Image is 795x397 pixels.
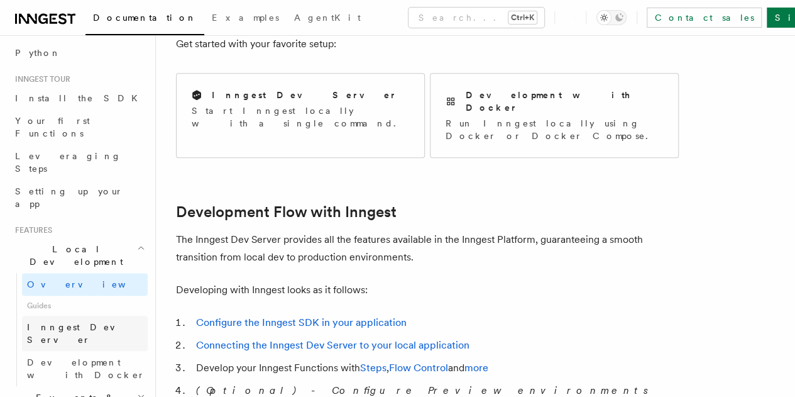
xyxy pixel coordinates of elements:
[27,357,145,380] span: Development with Docker
[10,238,148,273] button: Local Development
[10,145,148,180] a: Leveraging Steps
[10,74,70,84] span: Inngest tour
[15,151,121,174] span: Leveraging Steps
[15,48,61,58] span: Python
[176,231,679,266] p: The Inngest Dev Server provides all the features available in the Inngest Platform, guaranteeing ...
[22,351,148,386] a: Development with Docker
[10,180,148,215] a: Setting up your app
[176,73,425,158] a: Inngest Dev ServerStart Inngest locally with a single command.
[360,362,387,374] a: Steps
[294,13,361,23] span: AgentKit
[27,322,134,345] span: Inngest Dev Server
[85,4,204,35] a: Documentation
[196,339,469,351] a: Connecting the Inngest Dev Server to your local application
[192,359,679,377] li: Develop your Inngest Functions with , and
[10,273,148,386] div: Local Development
[508,11,537,24] kbd: Ctrl+K
[10,243,137,268] span: Local Development
[212,13,279,23] span: Examples
[176,203,397,221] a: Development Flow with Inngest
[27,279,156,289] span: Overview
[212,89,397,101] h2: Inngest Dev Server
[22,316,148,351] a: Inngest Dev Server
[389,362,448,374] a: Flow Control
[93,13,197,23] span: Documentation
[176,281,679,299] p: Developing with Inngest looks as it follows:
[596,10,627,25] button: Toggle dark mode
[22,296,148,316] span: Guides
[10,225,52,235] span: Features
[464,362,488,374] a: more
[408,8,544,28] button: Search...Ctrl+K
[446,117,663,142] p: Run Inngest locally using Docker or Docker Compose.
[10,87,148,109] a: Install the SDK
[22,273,148,296] a: Overview
[10,109,148,145] a: Your first Functions
[430,73,679,158] a: Development with DockerRun Inngest locally using Docker or Docker Compose.
[204,4,287,34] a: Examples
[15,116,90,138] span: Your first Functions
[176,35,679,53] p: Get started with your favorite setup:
[647,8,762,28] a: Contact sales
[192,104,409,130] p: Start Inngest locally with a single command.
[466,89,663,114] h2: Development with Docker
[10,42,148,64] a: Python
[196,316,407,328] a: Configure the Inngest SDK in your application
[15,186,123,209] span: Setting up your app
[15,93,145,103] span: Install the SDK
[287,4,368,34] a: AgentKit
